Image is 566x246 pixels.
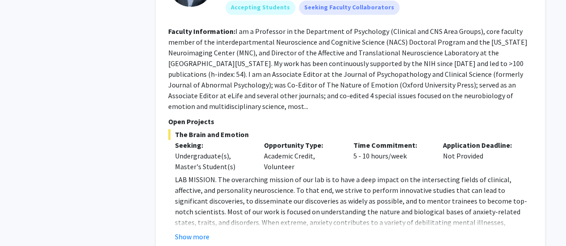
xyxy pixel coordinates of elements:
[168,27,235,36] b: Faculty Information:
[257,140,347,172] div: Academic Credit, Volunteer
[347,140,436,172] div: 5 - 10 hours/week
[175,150,251,172] div: Undergraduate(s), Master's Student(s)
[264,140,340,150] p: Opportunity Type:
[168,129,532,140] span: The Brain and Emotion
[168,27,528,111] fg-read-more: I am a Professor in the Department of Psychology (Clinical and CNS Area Groups), core faculty mem...
[7,206,38,239] iframe: Chat
[168,116,532,127] p: Open Projects
[353,140,430,150] p: Time Commitment:
[226,0,295,15] mat-chip: Accepting Students
[175,140,251,150] p: Seeking:
[443,140,519,150] p: Application Deadline:
[436,140,526,172] div: Not Provided
[175,231,209,242] button: Show more
[299,0,400,15] mat-chip: Seeking Faculty Collaborators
